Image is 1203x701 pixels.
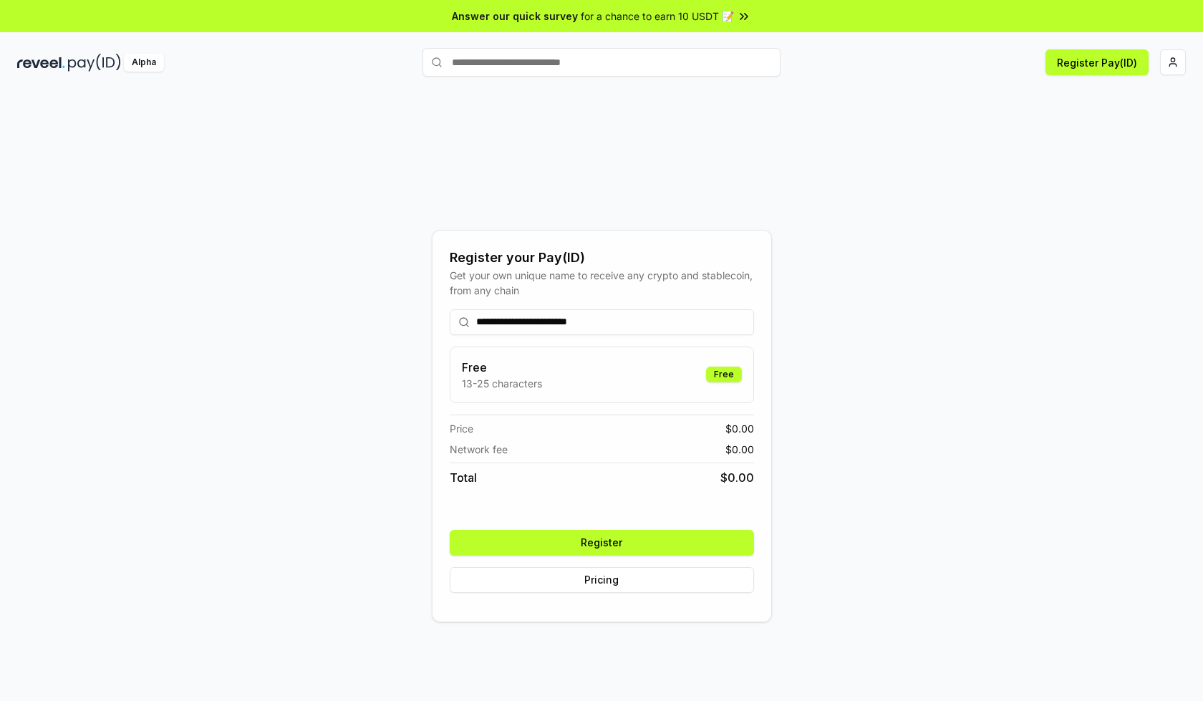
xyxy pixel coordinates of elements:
div: Get your own unique name to receive any crypto and stablecoin, from any chain [450,268,754,298]
span: Answer our quick survey [452,9,578,24]
span: Total [450,469,477,486]
div: Alpha [124,54,164,72]
div: Free [706,367,742,382]
span: $ 0.00 [725,442,754,457]
button: Register [450,530,754,556]
button: Register Pay(ID) [1045,49,1149,75]
span: $ 0.00 [720,469,754,486]
span: Price [450,421,473,436]
div: Register your Pay(ID) [450,248,754,268]
img: pay_id [68,54,121,72]
p: 13-25 characters [462,376,542,391]
h3: Free [462,359,542,376]
span: for a chance to earn 10 USDT 📝 [581,9,734,24]
span: $ 0.00 [725,421,754,436]
span: Network fee [450,442,508,457]
img: reveel_dark [17,54,65,72]
button: Pricing [450,567,754,593]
